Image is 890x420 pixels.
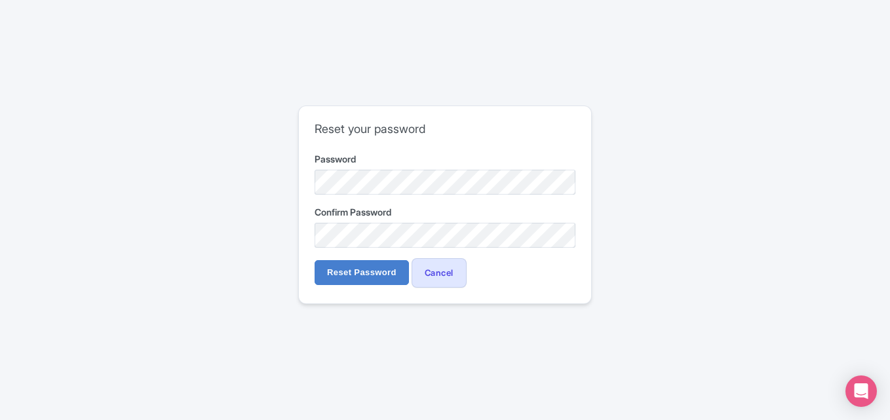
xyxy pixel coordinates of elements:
[845,375,877,407] div: Open Intercom Messenger
[412,258,467,288] a: Cancel
[315,122,575,136] h2: Reset your password
[315,260,409,285] input: Reset Password
[315,152,575,166] label: Password
[315,205,575,219] label: Confirm Password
